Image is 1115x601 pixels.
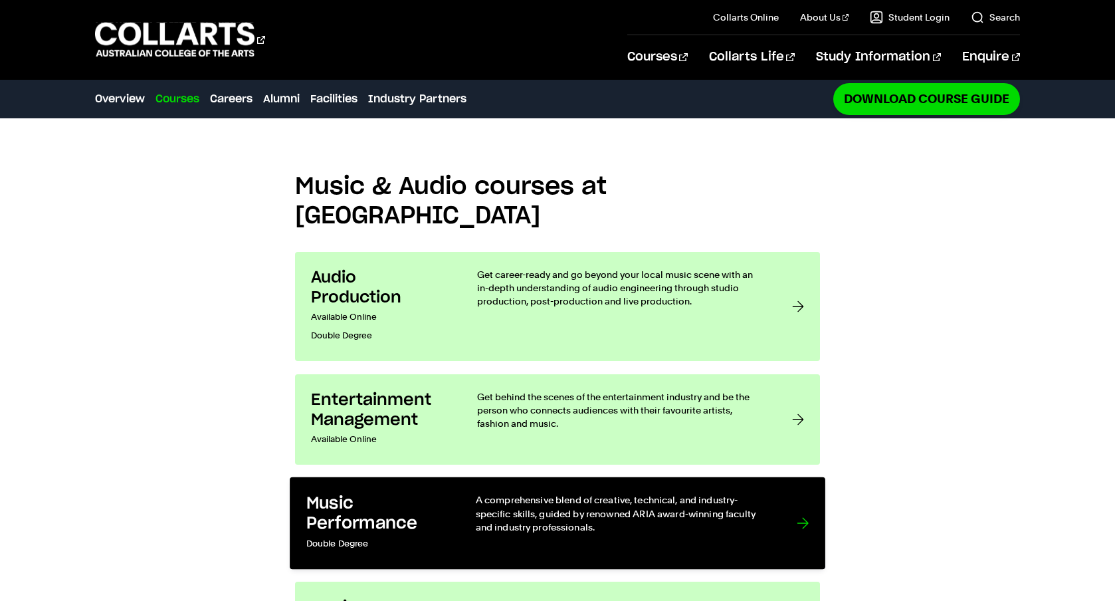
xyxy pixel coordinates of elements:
[800,11,849,24] a: About Us
[311,326,451,345] p: Double Degree
[95,21,265,59] div: Go to homepage
[476,493,770,534] p: A comprehensive blend of creative, technical, and industry-specific skills, guided by renowned AR...
[210,91,253,107] a: Careers
[306,493,449,534] h3: Music Performance
[295,374,820,465] a: Entertainment Management Available Online Get behind the scenes of the entertainment industry and...
[833,83,1020,114] a: Download Course Guide
[870,11,950,24] a: Student Login
[290,477,825,569] a: Music Performance Double Degree A comprehensive blend of creative, technical, and industry-specif...
[311,390,451,430] h3: Entertainment Management
[95,91,145,107] a: Overview
[295,252,820,361] a: Audio Production Available Online Double Degree Get career-ready and go beyond your local music s...
[155,91,199,107] a: Courses
[627,35,688,79] a: Courses
[311,268,451,308] h3: Audio Production
[311,308,451,326] p: Available Online
[709,35,795,79] a: Collarts Life
[368,91,466,107] a: Industry Partners
[962,35,1020,79] a: Enquire
[713,11,779,24] a: Collarts Online
[311,430,451,449] p: Available Online
[295,172,820,231] h2: Music & Audio courses at [GEOGRAPHIC_DATA]
[971,11,1020,24] a: Search
[263,91,300,107] a: Alumni
[477,268,765,308] p: Get career-ready and go beyond your local music scene with an in-depth understanding of audio eng...
[306,534,449,553] p: Double Degree
[477,390,765,430] p: Get behind the scenes of the entertainment industry and be the person who connects audiences with...
[816,35,941,79] a: Study Information
[310,91,357,107] a: Facilities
